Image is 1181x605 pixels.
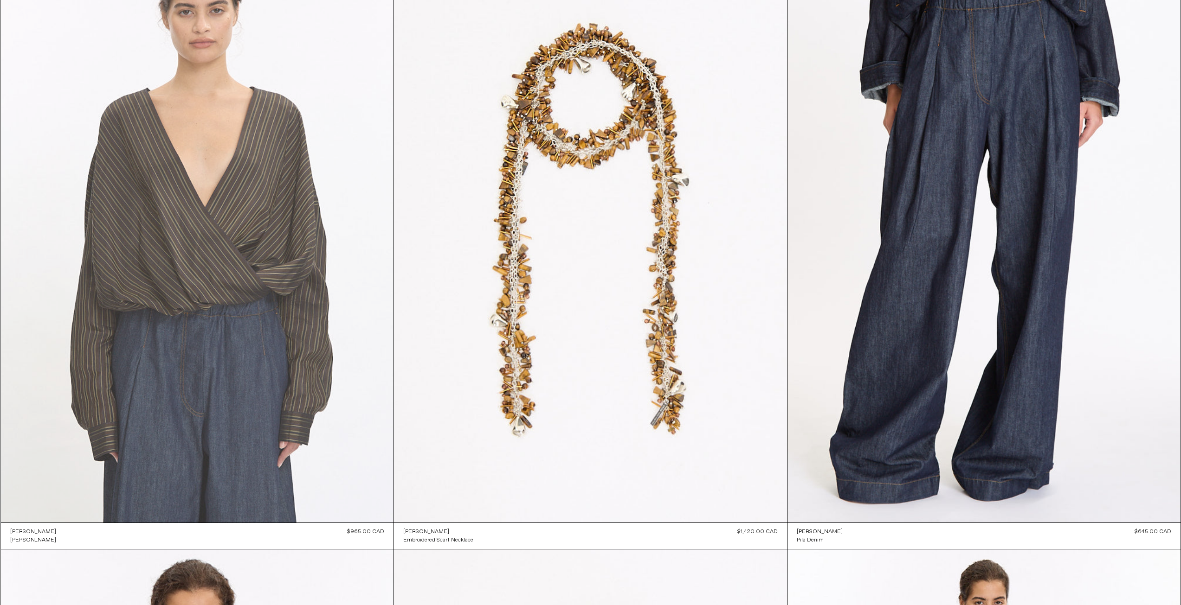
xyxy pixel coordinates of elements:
a: Pila Denim [797,536,843,544]
a: [PERSON_NAME] [403,528,473,536]
div: [PERSON_NAME] [10,536,56,544]
div: Embroidered Scarf Necklace [403,536,473,544]
div: [PERSON_NAME] [403,528,449,536]
div: $965.00 CAD [347,528,384,536]
a: [PERSON_NAME] [10,536,56,544]
a: [PERSON_NAME] [797,528,843,536]
div: Pila Denim [797,536,824,544]
a: Embroidered Scarf Necklace [403,536,473,544]
div: $645.00 CAD [1135,528,1171,536]
div: $1,420.00 CAD [737,528,778,536]
a: [PERSON_NAME] [10,528,56,536]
